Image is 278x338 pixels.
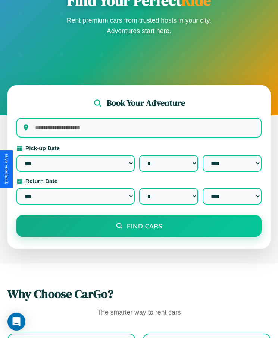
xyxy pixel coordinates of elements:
[16,215,262,237] button: Find Cars
[65,15,214,36] p: Rent premium cars from trusted hosts in your city. Adventures start here.
[107,97,185,109] h2: Book Your Adventure
[16,178,262,184] label: Return Date
[4,154,9,184] div: Give Feedback
[7,313,25,331] div: Open Intercom Messenger
[16,145,262,151] label: Pick-up Date
[7,286,271,302] h2: Why Choose CarGo?
[7,307,271,319] p: The smarter way to rent cars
